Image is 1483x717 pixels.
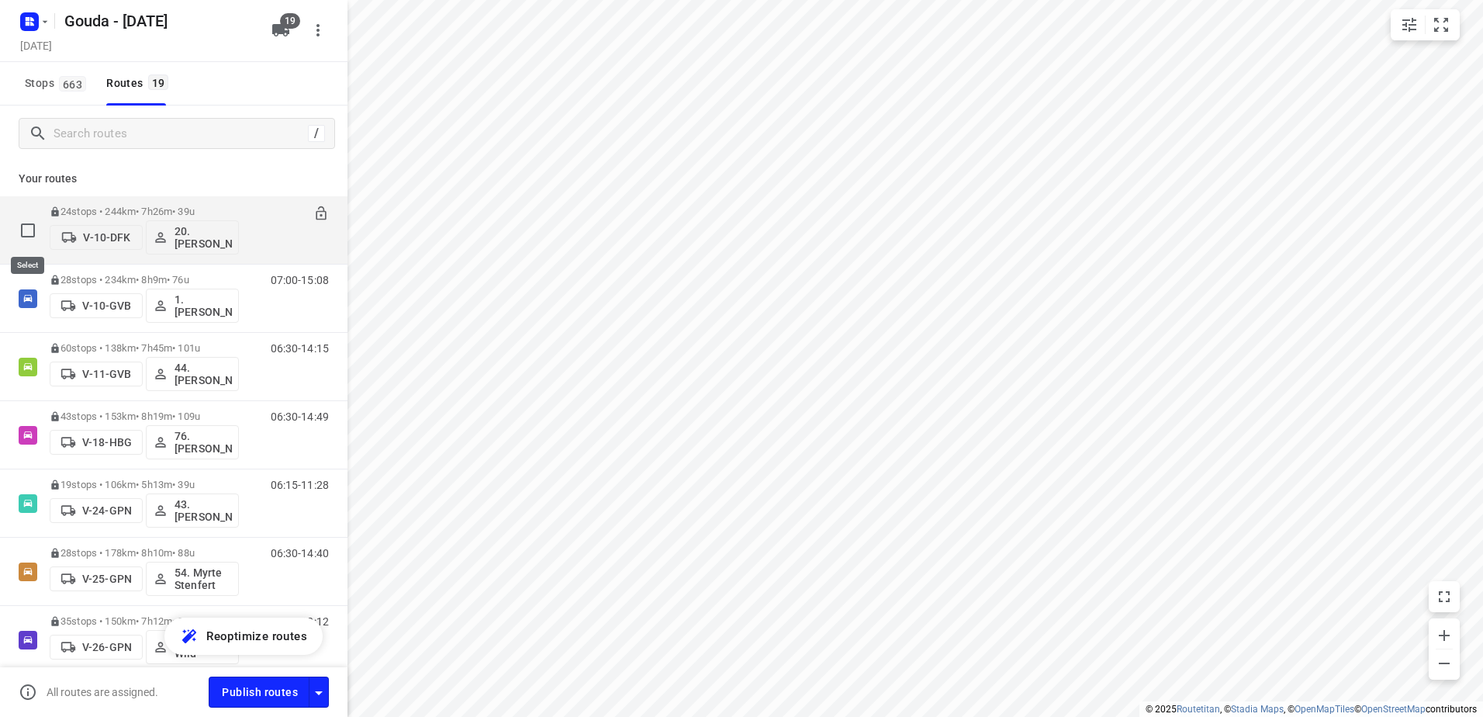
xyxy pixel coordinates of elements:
[313,206,329,223] button: Unlock route
[47,686,158,698] p: All routes are assigned.
[58,9,259,33] h5: Rename
[50,274,239,286] p: 28 stops • 234km • 8h9m • 76u
[82,300,131,312] p: V-10-GVB
[175,293,232,318] p: 1. [PERSON_NAME]
[50,225,143,250] button: V-10-DFK
[175,498,232,523] p: 43.[PERSON_NAME]
[50,635,143,660] button: V-26-GPN
[50,547,239,559] p: 28 stops • 178km • 8h10m • 88u
[146,562,239,596] button: 54. Myrte Stenfert
[146,289,239,323] button: 1. [PERSON_NAME]
[1146,704,1477,715] li: © 2025 , © , © © contributors
[50,293,143,318] button: V-10-GVB
[271,547,329,559] p: 06:30-14:40
[50,410,239,422] p: 43 stops • 153km • 8h19m • 109u
[1391,9,1460,40] div: small contained button group
[54,122,308,146] input: Search routes
[50,206,239,217] p: 24 stops • 244km • 7h26m • 39u
[146,357,239,391] button: 44. [PERSON_NAME]
[146,425,239,459] button: 76. [PERSON_NAME]
[82,368,131,380] p: V-11-GVB
[148,74,169,90] span: 19
[206,626,307,646] span: Reoptimize routes
[50,566,143,591] button: V-25-GPN
[1426,9,1457,40] button: Fit zoom
[1295,704,1354,715] a: OpenMapTiles
[19,171,329,187] p: Your routes
[50,498,143,523] button: V-24-GPN
[209,677,309,707] button: Publish routes
[175,566,232,591] p: 54. Myrte Stenfert
[82,436,132,449] p: V-18-HBG
[59,76,86,92] span: 663
[175,225,232,250] p: 20.[PERSON_NAME]
[1231,704,1284,715] a: Stadia Maps
[146,494,239,528] button: 43.[PERSON_NAME]
[271,342,329,355] p: 06:30-14:15
[302,15,334,46] button: More
[50,430,143,455] button: V-18-HBG
[1361,704,1426,715] a: OpenStreetMap
[271,274,329,286] p: 07:00-15:08
[25,74,91,93] span: Stops
[271,410,329,423] p: 06:30-14:49
[50,362,143,386] button: V-11-GVB
[222,683,298,702] span: Publish routes
[50,615,239,627] p: 35 stops • 150km • 7h12m • 98u
[14,36,58,54] h5: Project date
[175,362,232,386] p: 44. [PERSON_NAME]
[146,630,239,664] button: 9. Carl de Wild
[271,615,329,628] p: 06:00-13:12
[82,641,132,653] p: V-26-GPN
[308,125,325,142] div: /
[50,479,239,490] p: 19 stops • 106km • 5h13m • 39u
[50,342,239,354] p: 60 stops • 138km • 7h45m • 101u
[175,430,232,455] p: 76. [PERSON_NAME]
[164,618,323,655] button: Reoptimize routes
[271,479,329,491] p: 06:15-11:28
[1394,9,1425,40] button: Map settings
[1177,704,1220,715] a: Routetitan
[82,504,132,517] p: V-24-GPN
[82,573,132,585] p: V-25-GPN
[280,13,300,29] span: 19
[106,74,173,93] div: Routes
[83,231,130,244] p: V-10-DFK
[309,682,328,701] div: Driver app settings
[265,15,296,46] button: 19
[146,220,239,255] button: 20.[PERSON_NAME]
